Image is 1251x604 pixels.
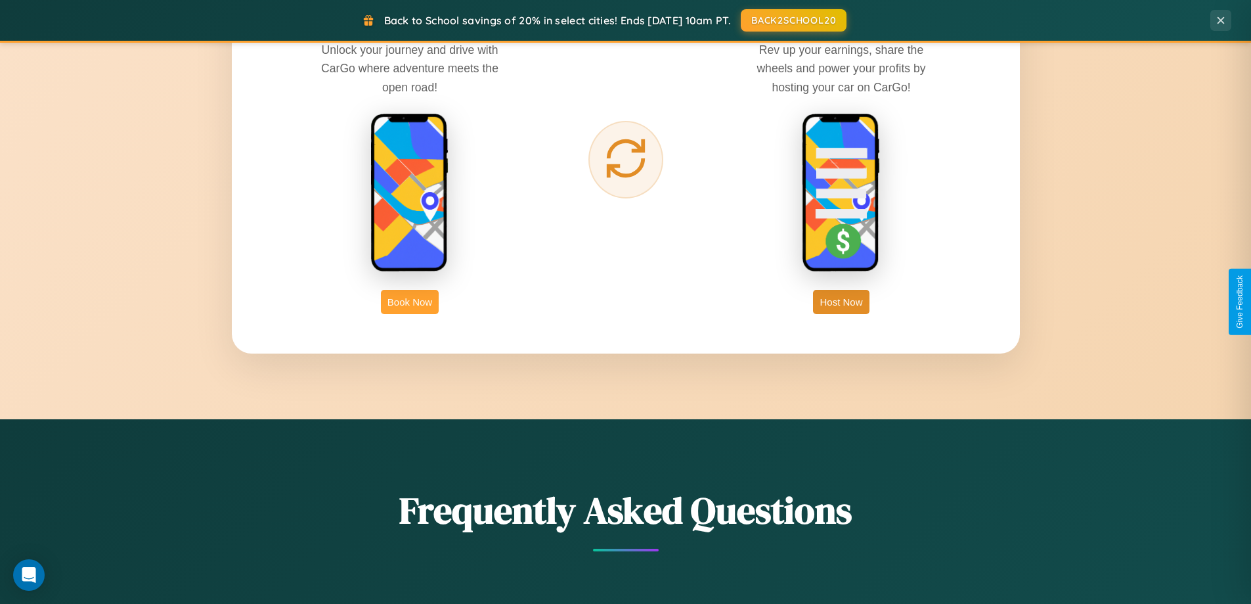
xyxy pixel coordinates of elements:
p: Rev up your earnings, share the wheels and power your profits by hosting your car on CarGo! [743,41,940,96]
p: Unlock your journey and drive with CarGo where adventure meets the open road! [311,41,508,96]
h2: Frequently Asked Questions [232,485,1020,536]
span: Back to School savings of 20% in select cities! Ends [DATE] 10am PT. [384,14,731,27]
div: Open Intercom Messenger [13,559,45,591]
div: Give Feedback [1235,275,1244,329]
button: Book Now [381,290,439,314]
button: BACK2SCHOOL20 [741,9,846,32]
img: host phone [802,113,881,273]
button: Host Now [813,290,869,314]
img: rent phone [370,113,449,273]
